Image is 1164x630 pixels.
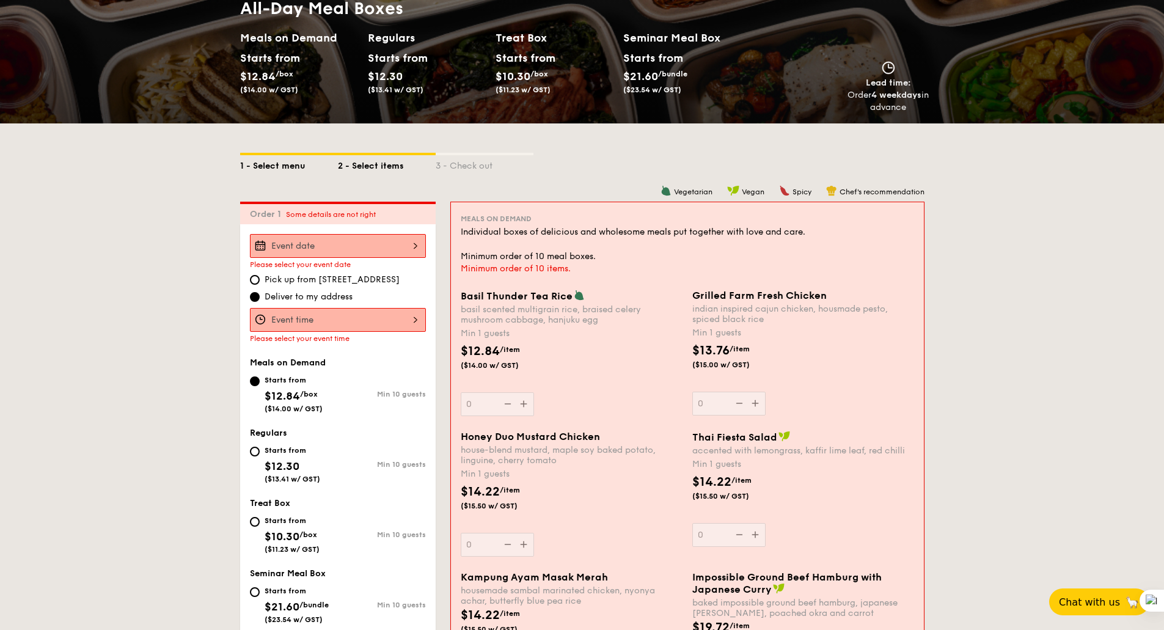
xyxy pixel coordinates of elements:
[792,188,811,196] span: Spicy
[250,292,260,302] input: Deliver to my address
[461,571,608,583] span: Kampung Ayam Masak Merah
[496,86,551,94] span: ($11.23 w/ GST)
[623,70,658,83] span: $21.60
[368,86,423,94] span: ($13.41 w/ GST)
[461,328,683,340] div: Min 1 guests
[727,185,739,196] img: icon-vegan.f8ff3823.svg
[461,431,600,442] span: Honey Duo Mustard Chicken
[250,234,426,258] input: Event date
[692,491,775,501] span: ($15.50 w/ GST)
[692,571,882,595] span: Impossible Ground Beef Hamburg with Japanese Curry
[250,275,260,285] input: Pick up from [STREET_ADDRESS]
[840,188,924,196] span: Chef's recommendation
[692,290,827,301] span: Grilled Farm Fresh Chicken
[461,585,683,606] div: housemade sambal marinated chicken, nyonya achar, butterfly blue pea rice
[265,475,320,483] span: ($13.41 w/ GST)
[461,304,683,325] div: basil scented multigrain rice, braised celery mushroom cabbage, hanjuku egg
[461,263,914,275] div: Minimum order of 10 items.
[461,344,500,359] span: $12.84
[250,308,426,332] input: Event time
[300,390,318,398] span: /box
[496,29,613,46] h2: Treat Box
[461,290,573,302] span: Basil Thunder Tea Rice
[496,49,550,67] div: Starts from
[742,188,764,196] span: Vegan
[623,29,751,46] h2: Seminar Meal Box
[461,214,532,223] span: Meals on Demand
[265,375,323,385] div: Starts from
[265,274,400,286] span: Pick up from [STREET_ADDRESS]
[530,70,548,78] span: /box
[250,517,260,527] input: Starts from$10.30/box($11.23 w/ GST)Min 10 guests
[500,486,520,494] span: /item
[250,260,426,269] div: Please select your event date
[265,389,300,403] span: $12.84
[871,90,921,100] strong: 4 weekdays
[240,49,295,67] div: Starts from
[826,185,837,196] img: icon-chef-hat.a58ddaea.svg
[623,49,683,67] div: Starts from
[368,49,422,67] div: Starts from
[866,78,911,88] span: Lead time:
[692,458,914,471] div: Min 1 guests
[461,226,914,263] div: Individual boxes of delicious and wholesome meals put together with love and care. Minimum order ...
[500,345,520,354] span: /item
[661,185,672,196] img: icon-vegetarian.fe4039eb.svg
[623,86,681,94] span: ($23.54 w/ GST)
[265,405,323,413] span: ($14.00 w/ GST)
[692,304,914,324] div: indian inspired cajun chicken, housmade pesto, spiced black rice
[338,530,426,539] div: Min 10 guests
[674,188,712,196] span: Vegetarian
[265,460,299,473] span: $12.30
[692,475,731,489] span: $14.22
[461,445,683,466] div: house-blend mustard, maple soy baked potato, linguine, cherry tomato
[1059,596,1120,608] span: Chat with us
[250,428,287,438] span: Regulars
[338,460,426,469] div: Min 10 guests
[265,600,299,614] span: $21.60
[731,476,752,485] span: /item
[461,485,500,499] span: $14.22
[879,61,898,75] img: icon-clock.2db775ea.svg
[338,390,426,398] div: Min 10 guests
[265,545,320,554] span: ($11.23 w/ GST)
[692,445,914,456] div: accented with lemongrass, kaffir lime leaf, red chilli
[574,290,585,301] img: icon-vegetarian.fe4039eb.svg
[250,587,260,597] input: Starts from$21.60/bundle($23.54 w/ GST)Min 10 guests
[692,327,914,339] div: Min 1 guests
[773,583,785,594] img: icon-vegan.f8ff3823.svg
[692,598,914,618] div: baked impossible ground beef hamburg, japanese [PERSON_NAME], poached okra and carrot
[778,431,791,442] img: icon-vegan.f8ff3823.svg
[500,609,520,618] span: /item
[250,498,290,508] span: Treat Box
[1049,588,1149,615] button: Chat with us🦙
[250,376,260,386] input: Starts from$12.84/box($14.00 w/ GST)Min 10 guests
[461,361,544,370] span: ($14.00 w/ GST)
[250,209,286,219] span: Order 1
[461,608,500,623] span: $14.22
[299,530,317,539] span: /box
[658,70,687,78] span: /bundle
[286,210,376,219] span: Some details are not right
[692,431,777,443] span: Thai Fiesta Salad
[368,70,403,83] span: $12.30
[730,621,750,630] span: /item
[496,70,530,83] span: $10.30
[276,70,293,78] span: /box
[250,357,326,368] span: Meals on Demand
[338,155,436,172] div: 2 - Select items
[779,185,790,196] img: icon-spicy.37a8142b.svg
[1125,595,1140,609] span: 🦙
[692,343,730,358] span: $13.76
[240,155,338,172] div: 1 - Select menu
[299,601,329,609] span: /bundle
[847,89,929,114] div: Order in advance
[436,155,533,172] div: 3 - Check out
[265,530,299,543] span: $10.30
[240,86,298,94] span: ($14.00 w/ GST)
[265,615,323,624] span: ($23.54 w/ GST)
[265,291,353,303] span: Deliver to my address
[240,29,358,46] h2: Meals on Demand
[730,345,750,353] span: /item
[265,516,320,526] div: Starts from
